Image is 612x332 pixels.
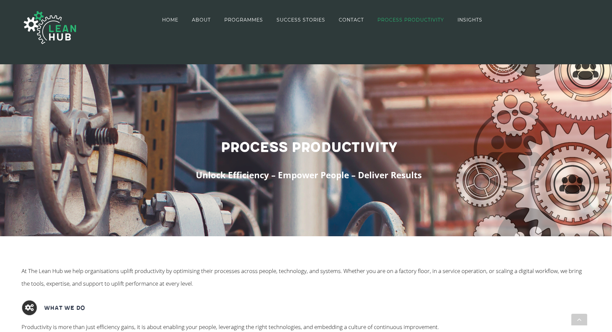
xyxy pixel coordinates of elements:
span: SUCCESS STORIES [277,18,325,22]
a: PROCESS PRODUCTIVITY [377,1,444,39]
a: SUCCESS STORIES [277,1,325,39]
span: INSIGHTS [458,18,482,22]
a: ABOUT [192,1,211,39]
nav: Main Menu [162,1,482,39]
span: Productivity is more than just efficiency gains, it is about enabling your people, leveraging the... [22,323,439,331]
a: INSIGHTS [458,1,482,39]
a: CONTACT [339,1,364,39]
span: HOME [162,18,178,22]
span: CONTACT [339,18,364,22]
span: PROCESS PRODUCTIVITY [377,18,444,22]
a: PROGRAMMES [224,1,263,39]
img: The Lean Hub | Optimising productivity with Lean Logo [17,4,83,51]
span: Unlock Efficiency – Empower People – Deliver Results [196,169,422,181]
h2: What We Do [44,300,85,316]
span: Process Productivity [221,139,397,156]
span: At The Lean Hub we help organisations uplift productivity by optimising their processes across pe... [22,267,582,287]
span: ABOUT [192,18,211,22]
a: HOME [162,1,178,39]
span: PROGRAMMES [224,18,263,22]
